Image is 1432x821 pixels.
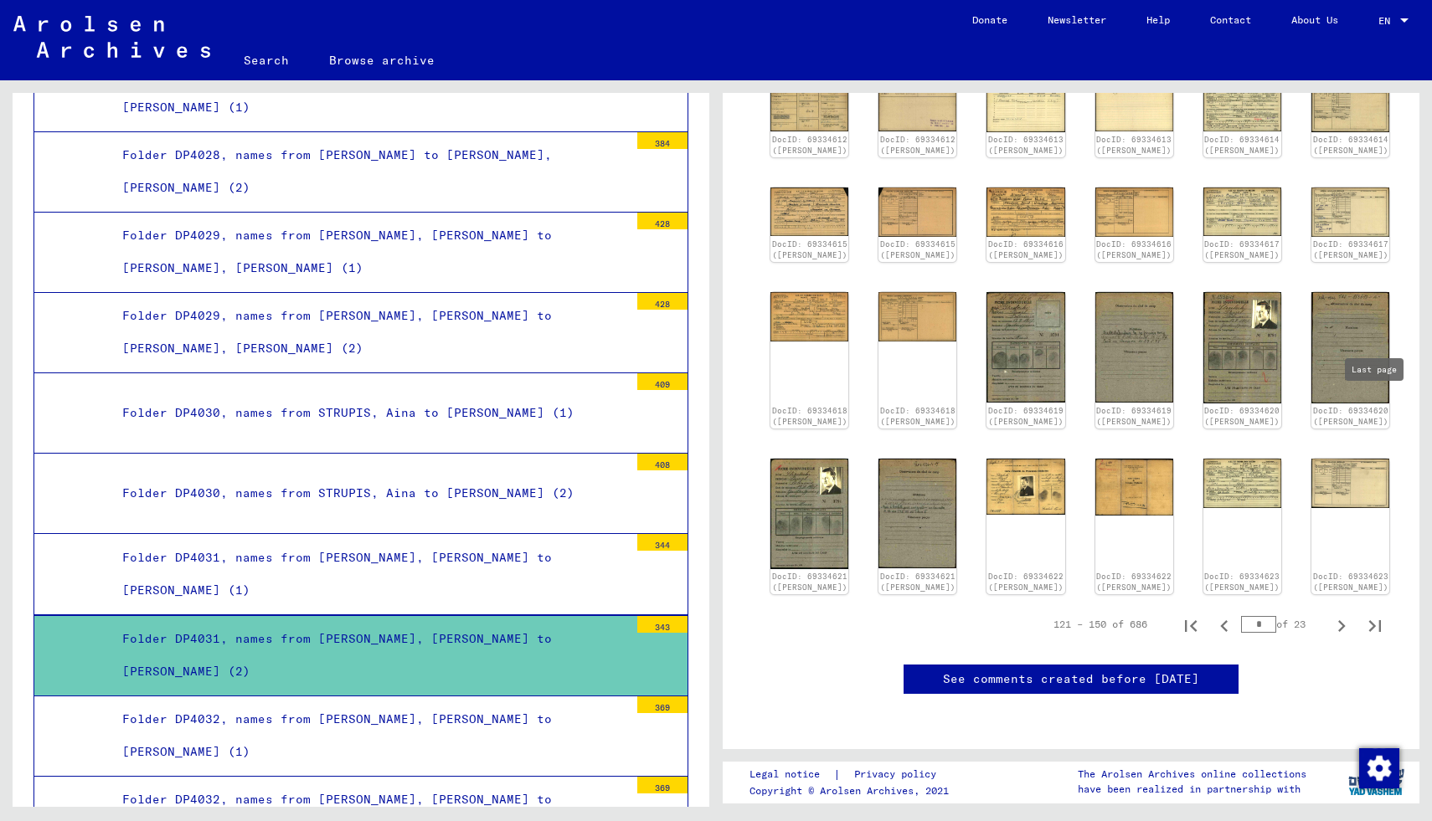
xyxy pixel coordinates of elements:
[1203,459,1281,507] img: 001.jpg
[1313,135,1388,156] a: DocID: 69334614 ([PERSON_NAME])
[1203,187,1281,236] img: 001.jpg
[637,777,688,793] div: 369
[637,616,688,633] div: 343
[1095,292,1173,403] img: 002.jpg
[880,239,956,260] a: DocID: 69334615 ([PERSON_NAME])
[1311,459,1389,508] img: 002.jpg
[1313,239,1388,260] a: DocID: 69334617 ([PERSON_NAME])
[1204,239,1280,260] a: DocID: 69334617 ([PERSON_NAME])
[749,766,956,783] div: |
[1311,82,1389,132] img: 002.jpg
[1174,608,1208,641] button: First page
[1096,406,1172,427] a: DocID: 69334619 ([PERSON_NAME])
[878,292,956,341] img: 002.jpg
[1095,187,1173,237] img: 002.jpg
[878,82,956,131] img: 002.jpg
[880,135,956,156] a: DocID: 69334612 ([PERSON_NAME])
[13,16,210,58] img: Arolsen_neg.svg
[1095,459,1173,516] img: 002.jpg
[988,572,1064,593] a: DocID: 69334622 ([PERSON_NAME])
[309,40,455,80] a: Browse archive
[637,293,688,310] div: 428
[772,572,847,593] a: DocID: 69334621 ([PERSON_NAME])
[1241,616,1325,632] div: of 23
[110,300,629,365] div: Folder DP4029, names from [PERSON_NAME], [PERSON_NAME] to [PERSON_NAME], [PERSON_NAME] (2)
[986,292,1064,403] img: 001.jpg
[749,766,833,783] a: Legal notice
[770,459,848,569] img: 001.jpg
[1311,187,1389,236] img: 002.jpg
[1053,617,1147,632] div: 121 – 150 of 686
[637,454,688,470] div: 408
[110,139,629,204] div: Folder DP4028, names from [PERSON_NAME] to [PERSON_NAME], [PERSON_NAME] (2)
[110,219,629,285] div: Folder DP4029, names from [PERSON_NAME], [PERSON_NAME] to [PERSON_NAME], [PERSON_NAME] (1)
[1358,608,1392,641] button: Last page
[1345,761,1408,803] img: yv_logo.png
[110,477,629,510] div: Folder DP4030, names from STRUPIS, Aina to [PERSON_NAME] (2)
[1203,82,1281,131] img: 001.jpg
[110,703,629,768] div: Folder DP4032, names from [PERSON_NAME], [PERSON_NAME] to [PERSON_NAME] (1)
[1208,608,1241,641] button: Previous page
[637,373,688,390] div: 409
[1204,572,1280,593] a: DocID: 69334623 ([PERSON_NAME])
[770,187,848,236] img: 001.jpg
[943,670,1199,688] a: See comments created before [DATE]
[878,187,956,236] img: 002.jpg
[1078,767,1306,782] p: The Arolsen Archives online collections
[986,187,1064,236] img: 001.jpg
[878,459,956,568] img: 002.jpg
[772,135,847,156] a: DocID: 69334612 ([PERSON_NAME])
[110,623,629,688] div: Folder DP4031, names from [PERSON_NAME], [PERSON_NAME] to [PERSON_NAME] (2)
[1096,239,1172,260] a: DocID: 69334616 ([PERSON_NAME])
[224,40,309,80] a: Search
[986,459,1064,515] img: 001.jpg
[772,239,847,260] a: DocID: 69334615 ([PERSON_NAME])
[637,534,688,551] div: 344
[1204,135,1280,156] a: DocID: 69334614 ([PERSON_NAME])
[1359,748,1399,788] img: Change consent
[986,82,1064,131] img: 001.jpg
[110,541,629,607] div: Folder DP4031, names from [PERSON_NAME], [PERSON_NAME] to [PERSON_NAME] (1)
[880,572,956,593] a: DocID: 69334621 ([PERSON_NAME])
[988,239,1064,260] a: DocID: 69334616 ([PERSON_NAME])
[1313,572,1388,593] a: DocID: 69334623 ([PERSON_NAME])
[1313,406,1388,427] a: DocID: 69334620 ([PERSON_NAME])
[1204,406,1280,427] a: DocID: 69334620 ([PERSON_NAME])
[1311,292,1389,403] img: 002.jpg
[841,766,956,783] a: Privacy policy
[1078,782,1306,797] p: have been realized in partnership with
[988,135,1064,156] a: DocID: 69334613 ([PERSON_NAME])
[110,397,629,429] div: Folder DP4030, names from STRUPIS, Aina to [PERSON_NAME] (1)
[1096,572,1172,593] a: DocID: 69334622 ([PERSON_NAME])
[880,406,956,427] a: DocID: 69334618 ([PERSON_NAME])
[1325,608,1358,641] button: Next page
[770,292,848,341] img: 001.jpg
[1096,135,1172,156] a: DocID: 69334613 ([PERSON_NAME])
[1203,292,1281,403] img: 001.jpg
[988,406,1064,427] a: DocID: 69334619 ([PERSON_NAME])
[637,213,688,229] div: 428
[1378,15,1397,27] span: EN
[637,696,688,713] div: 369
[772,406,847,427] a: DocID: 69334618 ([PERSON_NAME])
[749,783,956,798] p: Copyright © Arolsen Archives, 2021
[770,82,848,131] img: 001.jpg
[637,132,688,149] div: 384
[1095,82,1173,131] img: 002.jpg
